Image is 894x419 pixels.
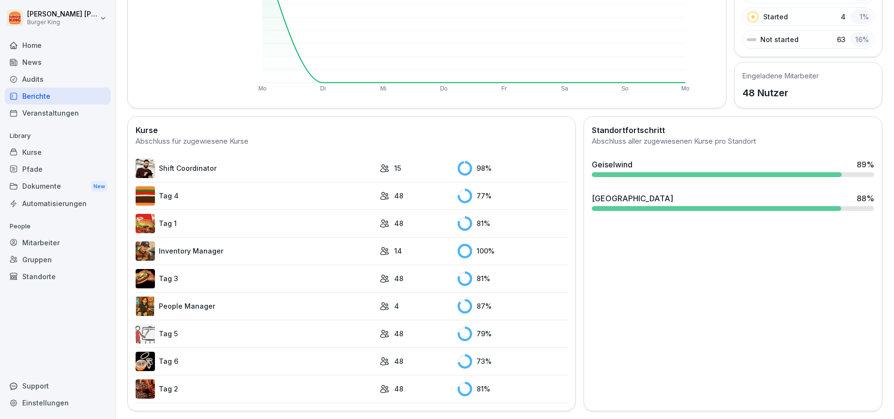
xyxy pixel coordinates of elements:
div: 89 % [857,159,874,170]
a: Tag 5 [136,324,375,344]
div: 73 % [458,354,568,369]
div: 88 % [857,193,874,204]
img: o1h5p6rcnzw0lu1jns37xjxx.png [136,241,155,261]
img: cq6tslmxu1pybroki4wxmcwi.png [136,269,155,288]
p: 48 Nutzer [742,86,819,100]
text: Mo [259,85,267,92]
a: Tag 2 [136,379,375,399]
text: So [622,85,629,92]
h2: Kurse [136,124,568,136]
p: People [5,219,110,234]
text: Do [440,85,448,92]
a: Einstellungen [5,394,110,411]
a: Standorte [5,268,110,285]
p: [PERSON_NAME] [PERSON_NAME] [27,10,98,18]
div: 87 % [458,299,568,314]
p: Started [763,12,788,22]
p: 48 [394,384,403,394]
div: Abschluss aller zugewiesenen Kurse pro Standort [592,136,874,147]
a: DokumenteNew [5,178,110,195]
div: Support [5,377,110,394]
a: Pfade [5,161,110,178]
a: Audits [5,71,110,88]
div: Dokumente [5,178,110,195]
img: rvamvowt7cu6mbuhfsogl0h5.png [136,352,155,371]
a: News [5,54,110,71]
div: New [91,181,108,192]
p: 48 [394,218,403,228]
p: Library [5,128,110,144]
a: Gruppen [5,251,110,268]
a: Mitarbeiter [5,234,110,251]
a: Tag 6 [136,352,375,371]
div: 1 % [850,10,872,24]
p: 14 [394,246,402,256]
a: Home [5,37,110,54]
p: 15 [394,163,401,173]
div: [GEOGRAPHIC_DATA] [592,193,673,204]
p: 4 [841,12,846,22]
a: Tag 1 [136,214,375,233]
p: Burger King [27,19,98,26]
text: Mo [681,85,690,92]
p: 63 [837,34,846,45]
text: Sa [561,85,569,92]
div: 98 % [458,161,568,176]
img: vy1vuzxsdwx3e5y1d1ft51l0.png [136,324,155,344]
h2: Standortfortschritt [592,124,874,136]
p: 48 [394,356,403,366]
img: hzkj8u8nkg09zk50ub0d0otk.png [136,379,155,399]
div: Geiselwind [592,159,632,170]
a: Geiselwind89% [588,155,878,181]
div: 16 % [850,32,872,46]
a: Inventory Manager [136,241,375,261]
a: [GEOGRAPHIC_DATA]88% [588,189,878,215]
p: 4 [394,301,399,311]
p: 48 [394,273,403,284]
a: People Manager [136,297,375,316]
p: 48 [394,329,403,339]
a: Shift Coordinator [136,159,375,178]
p: Not started [760,34,799,45]
div: Abschluss für zugewiesene Kurse [136,136,568,147]
div: 100 % [458,244,568,258]
p: 48 [394,191,403,201]
a: Kurse [5,144,110,161]
a: Berichte [5,88,110,105]
img: a35kjdk9hf9utqmhbz0ibbvi.png [136,186,155,206]
a: Veranstaltungen [5,105,110,121]
a: Automatisierungen [5,195,110,212]
div: 81 % [458,216,568,231]
img: q4kvd0p412g56irxfxn6tm8s.png [136,159,155,178]
text: Fr [502,85,507,92]
div: 79 % [458,327,568,341]
div: 81 % [458,382,568,396]
text: Di [320,85,325,92]
text: Mi [380,85,386,92]
a: Tag 3 [136,269,375,288]
img: kxzo5hlrfunza98hyv09v55a.png [136,214,155,233]
a: Tag 4 [136,186,375,206]
div: 81 % [458,271,568,286]
div: 77 % [458,189,568,203]
img: xc3x9m9uz5qfs93t7kmvoxs4.png [136,297,155,316]
h5: Eingeladene Mitarbeiter [742,71,819,81]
